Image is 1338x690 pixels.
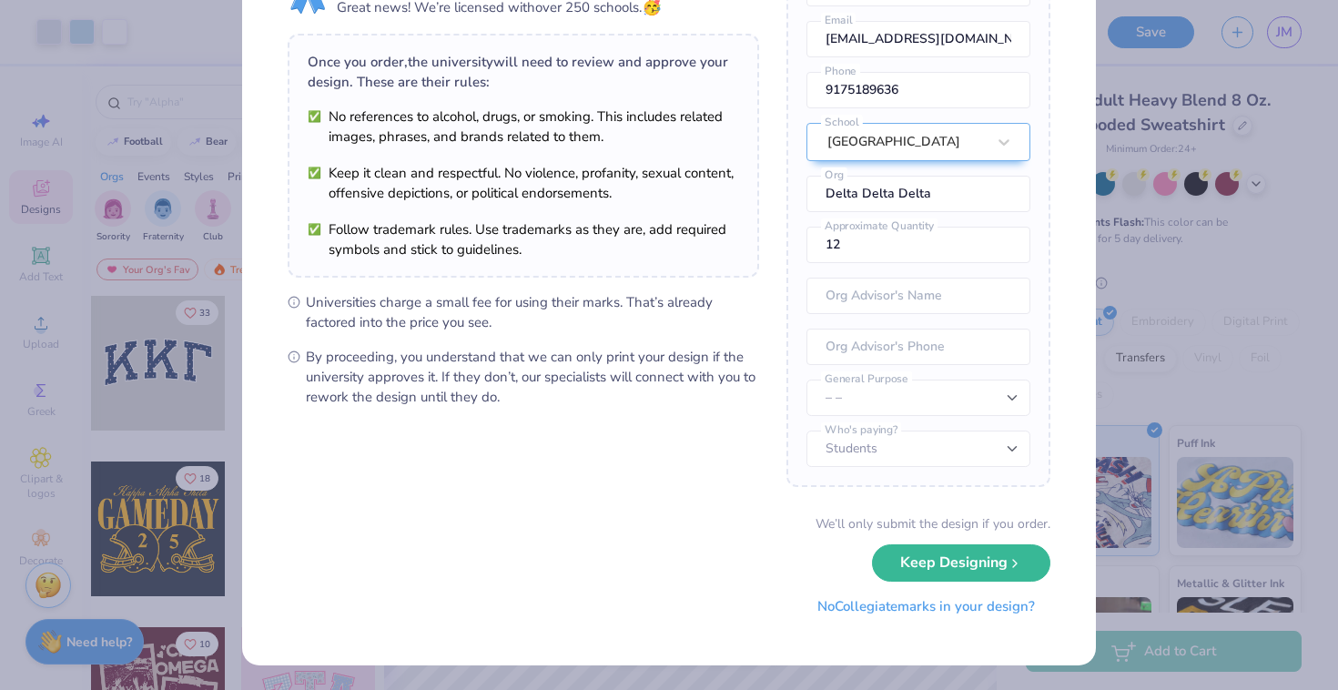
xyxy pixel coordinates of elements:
input: Org Advisor's Phone [806,329,1030,365]
li: No references to alcohol, drugs, or smoking. This includes related images, phrases, and brands re... [308,107,739,147]
input: Phone [806,72,1030,108]
input: Approximate Quantity [806,227,1030,263]
span: By proceeding, you understand that we can only print your design if the university approves it. I... [306,347,759,407]
input: Email [806,21,1030,57]
li: Follow trademark rules. Use trademarks as they are, add required symbols and stick to guidelines. [308,219,739,259]
li: Keep it clean and respectful. No violence, profanity, sexual content, offensive depictions, or po... [308,163,739,203]
button: NoCollegiatemarks in your design? [802,588,1050,625]
input: Org Advisor's Name [806,278,1030,314]
div: We’ll only submit the design if you order. [816,514,1050,533]
span: Universities charge a small fee for using their marks. That’s already factored into the price you... [306,292,759,332]
div: Once you order, the university will need to review and approve your design. These are their rules: [308,52,739,92]
input: Org [806,176,1030,212]
button: Keep Designing [872,544,1050,582]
